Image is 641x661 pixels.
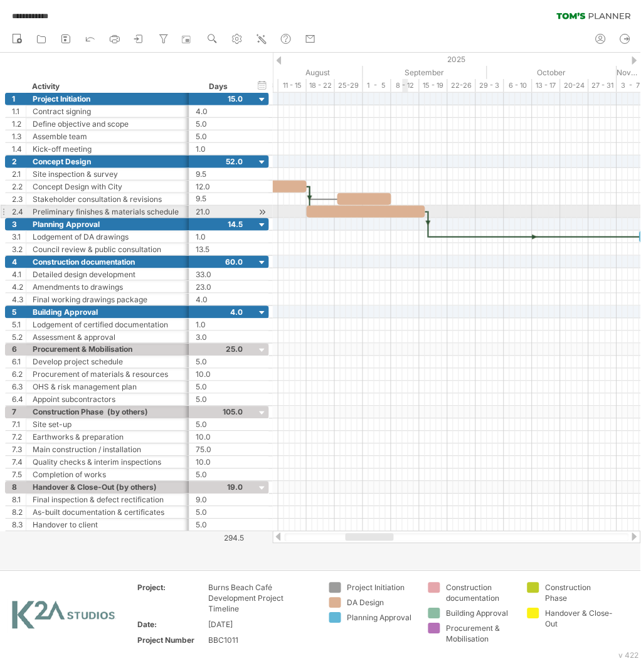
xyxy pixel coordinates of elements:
div: 4.0 [196,293,243,305]
div: Project Initiation [347,583,416,593]
div: 5 [12,306,26,318]
div: Develop project schedule [33,356,183,368]
div: September 2025 [363,66,487,79]
div: Сoncept Design [33,156,183,167]
div: 2.3 [12,193,26,205]
div: 6.2 [12,369,26,381]
div: 23.0 [196,281,243,293]
div: 13 - 17 [532,79,561,92]
div: 7.4 [12,457,26,468]
div: 27 - 31 [589,79,617,92]
div: As-built documentation & certificates [33,507,183,519]
div: OHS & risk management plan [33,381,183,393]
div: 1.3 [12,130,26,142]
div: Completion of works [33,469,183,481]
div: Main construction / installation [33,444,183,456]
div: 5.1 [12,319,26,330]
div: DA Design [347,598,416,608]
div: 1.0 [196,319,243,330]
div: 2 [12,156,26,167]
div: Activity [32,80,182,93]
div: Date: [137,620,206,630]
div: 7.5 [12,469,26,481]
div: 5.0 [196,419,243,431]
div: Lodgement of certified documentation [33,319,183,330]
div: Planning Approval [33,218,183,230]
div: 1.0 [196,143,243,155]
div: Final working drawings package [33,293,183,305]
div: Project Initiation [33,93,183,105]
div: Quality checks & interim inspections [33,457,183,468]
div: 20-24 [561,79,589,92]
div: Burns Beach Café Development Project Timeline [209,583,314,615]
div: 2.2 [12,181,26,193]
img: 0ae36b15-0995-4ca3-9046-76dd24077b90.png [7,598,123,635]
div: 21.0 [196,206,243,218]
div: Final inspection & defect rectification [33,494,183,506]
div: Handover & Close-Out (by others) [33,482,183,494]
div: 9.5 [196,168,243,180]
div: 9.5 [196,193,243,205]
div: Construction documentation [447,583,515,604]
div: 8 [12,482,26,494]
div: 18 - 22 [307,79,335,92]
div: 8.1 [12,494,26,506]
div: 7.2 [12,431,26,443]
div: 6 [12,344,26,356]
div: 1 - 5 [363,79,391,92]
div: 10.0 [196,457,243,468]
div: Construction Phase (by others) [33,406,183,418]
div: 4.2 [12,281,26,293]
div: Define objective and scope [33,118,183,130]
div: Planning Approval [347,613,416,623]
div: 1.2 [12,118,26,130]
div: 25-29 [335,79,363,92]
div: 3.1 [12,231,26,243]
div: 8 - 12 [391,79,420,92]
div: 10.0 [196,369,243,381]
div: 2.1 [12,168,26,180]
div: 5.0 [196,507,243,519]
div: 2.4 [12,206,26,218]
div: Earthworks & preparation [33,431,183,443]
div: [DATE] [209,620,314,630]
div: 1 [12,93,26,105]
div: Construction Phase [546,583,614,604]
div: Stakeholder consultation & revisions [33,193,183,205]
div: 1.4 [12,143,26,155]
div: Project Number [137,635,206,646]
div: 29 - 3 [476,79,504,92]
div: Contract signing [33,105,183,117]
div: Building Approval [447,608,515,619]
div: 5.0 [196,130,243,142]
div: Building Approval [33,306,183,318]
div: 294.5 [190,534,244,543]
div: Amendments to drawings [33,281,183,293]
div: 3.2 [12,243,26,255]
div: 6.4 [12,394,26,406]
div: Site inspection & survey [33,168,183,180]
div: 22-26 [448,79,476,92]
div: 33.0 [196,268,243,280]
div: 6.3 [12,381,26,393]
div: Procurement of materials & resources [33,369,183,381]
div: 9.0 [196,494,243,506]
div: 5.0 [196,394,243,406]
div: 4 [12,256,26,268]
div: 5.0 [196,519,243,531]
div: Appoint subcontractors [33,394,183,406]
div: Construction documentation [33,256,183,268]
div: 13.5 [196,243,243,255]
div: Detailed design development [33,268,183,280]
div: Assemble team [33,130,183,142]
div: October 2025 [487,66,617,79]
div: Lodgement of DA drawings [33,231,183,243]
div: 8.3 [12,519,26,531]
div: 5.2 [12,331,26,343]
div: 4.3 [12,293,26,305]
div: 1.1 [12,105,26,117]
div: Handover & Close-Out [546,608,614,630]
div: 8.2 [12,507,26,519]
div: Project: [137,583,206,593]
div: 6.1 [12,356,26,368]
